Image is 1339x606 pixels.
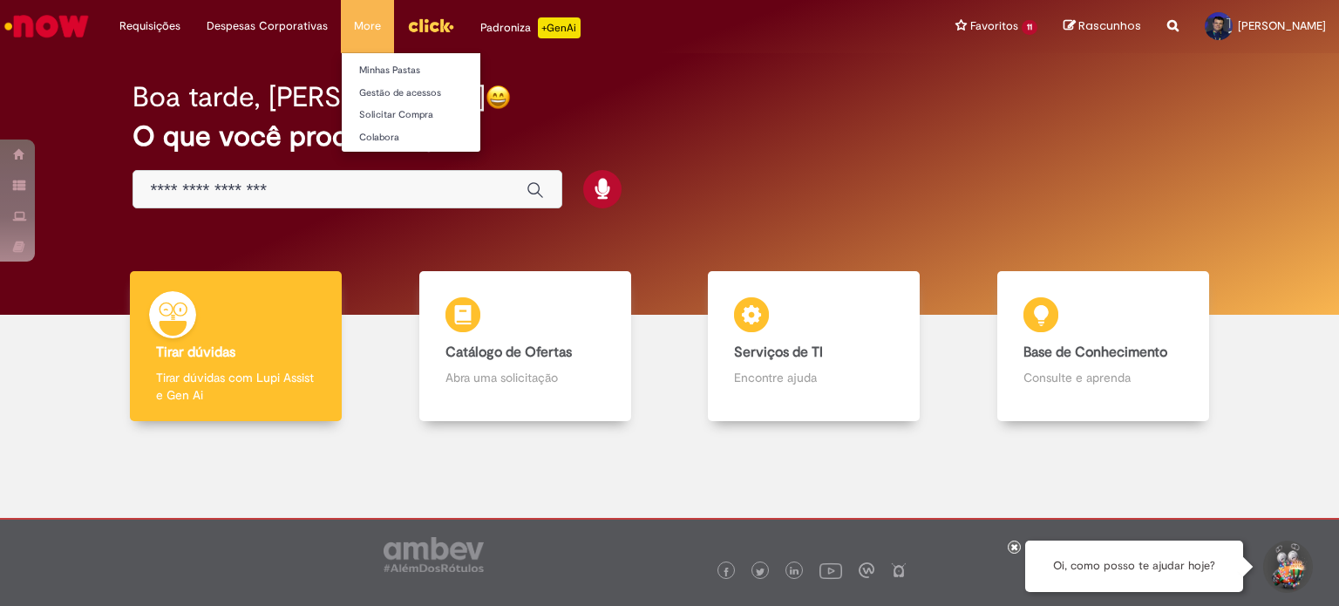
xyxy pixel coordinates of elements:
span: 11 [1022,20,1037,35]
p: +GenAi [538,17,581,38]
a: Catálogo de Ofertas Abra uma solicitação [381,271,670,422]
b: Base de Conhecimento [1023,344,1167,361]
img: logo_footer_naosei.png [891,562,907,578]
a: Tirar dúvidas Tirar dúvidas com Lupi Assist e Gen Ai [92,271,381,422]
img: logo_footer_workplace.png [859,562,874,578]
a: Minhas Pastas [342,61,534,80]
span: Requisições [119,17,180,35]
span: Rascunhos [1078,17,1141,34]
img: click_logo_yellow_360x200.png [407,12,454,38]
a: Serviços de TI Encontre ajuda [669,271,959,422]
span: Despesas Corporativas [207,17,328,35]
p: Consulte e aprenda [1023,369,1183,386]
img: logo_footer_youtube.png [819,559,842,582]
button: Iniciar Conversa de Suporte [1261,541,1313,593]
span: [PERSON_NAME] [1238,18,1326,33]
b: Catálogo de Ofertas [445,344,572,361]
ul: More [341,52,481,153]
img: ServiceNow [2,9,92,44]
span: More [354,17,381,35]
a: Rascunhos [1064,18,1141,35]
h2: O que você procura hoje? [133,121,1207,152]
p: Abra uma solicitação [445,369,605,386]
img: logo_footer_twitter.png [756,568,765,576]
img: logo_footer_linkedin.png [790,567,799,577]
a: Gestão de acessos [342,84,534,103]
img: logo_footer_facebook.png [722,568,731,576]
p: Encontre ajuda [734,369,894,386]
b: Serviços de TI [734,344,823,361]
h2: Boa tarde, [PERSON_NAME] [133,82,486,112]
span: Favoritos [970,17,1018,35]
p: Tirar dúvidas com Lupi Assist e Gen Ai [156,369,316,404]
img: logo_footer_ambev_rotulo_gray.png [384,537,484,572]
div: Oi, como posso te ajudar hoje? [1025,541,1243,592]
b: Tirar dúvidas [156,344,235,361]
a: Solicitar Compra [342,106,534,125]
div: Padroniza [480,17,581,38]
a: Colabora [342,128,534,147]
a: Base de Conhecimento Consulte e aprenda [959,271,1248,422]
img: happy-face.png [486,85,511,110]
